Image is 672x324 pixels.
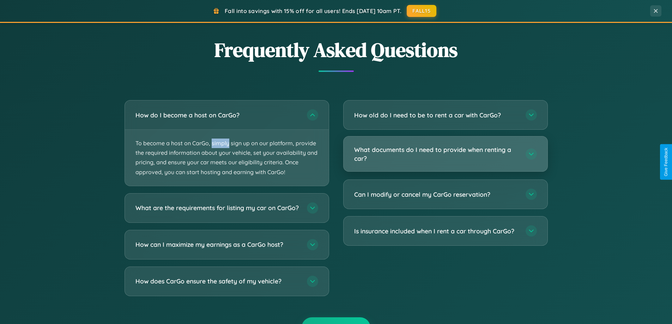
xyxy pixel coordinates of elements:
[125,130,329,186] p: To become a host on CarGo, simply sign up on our platform, provide the required information about...
[135,203,300,212] h3: What are the requirements for listing my car on CarGo?
[664,148,668,176] div: Give Feedback
[354,145,519,163] h3: What documents do I need to provide when renting a car?
[225,7,401,14] span: Fall into savings with 15% off for all users! Ends [DATE] 10am PT.
[125,36,548,63] h2: Frequently Asked Questions
[135,111,300,120] h3: How do I become a host on CarGo?
[407,5,436,17] button: FALL15
[354,111,519,120] h3: How old do I need to be to rent a car with CarGo?
[135,277,300,286] h3: How does CarGo ensure the safety of my vehicle?
[354,190,519,199] h3: Can I modify or cancel my CarGo reservation?
[354,227,519,236] h3: Is insurance included when I rent a car through CarGo?
[135,240,300,249] h3: How can I maximize my earnings as a CarGo host?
